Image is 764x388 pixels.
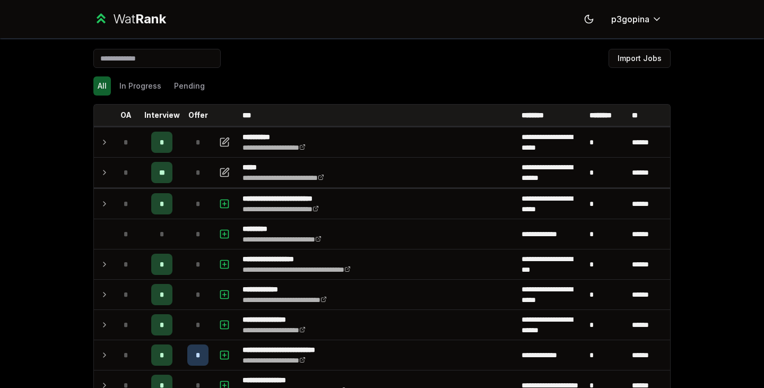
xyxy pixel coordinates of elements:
[603,10,671,29] button: p3gopina
[609,49,671,68] button: Import Jobs
[93,76,111,96] button: All
[188,110,208,120] p: Offer
[93,11,166,28] a: WatRank
[113,11,166,28] div: Wat
[611,13,649,25] span: p3gopina
[144,110,180,120] p: Interview
[120,110,132,120] p: OA
[135,11,166,27] span: Rank
[170,76,209,96] button: Pending
[115,76,166,96] button: In Progress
